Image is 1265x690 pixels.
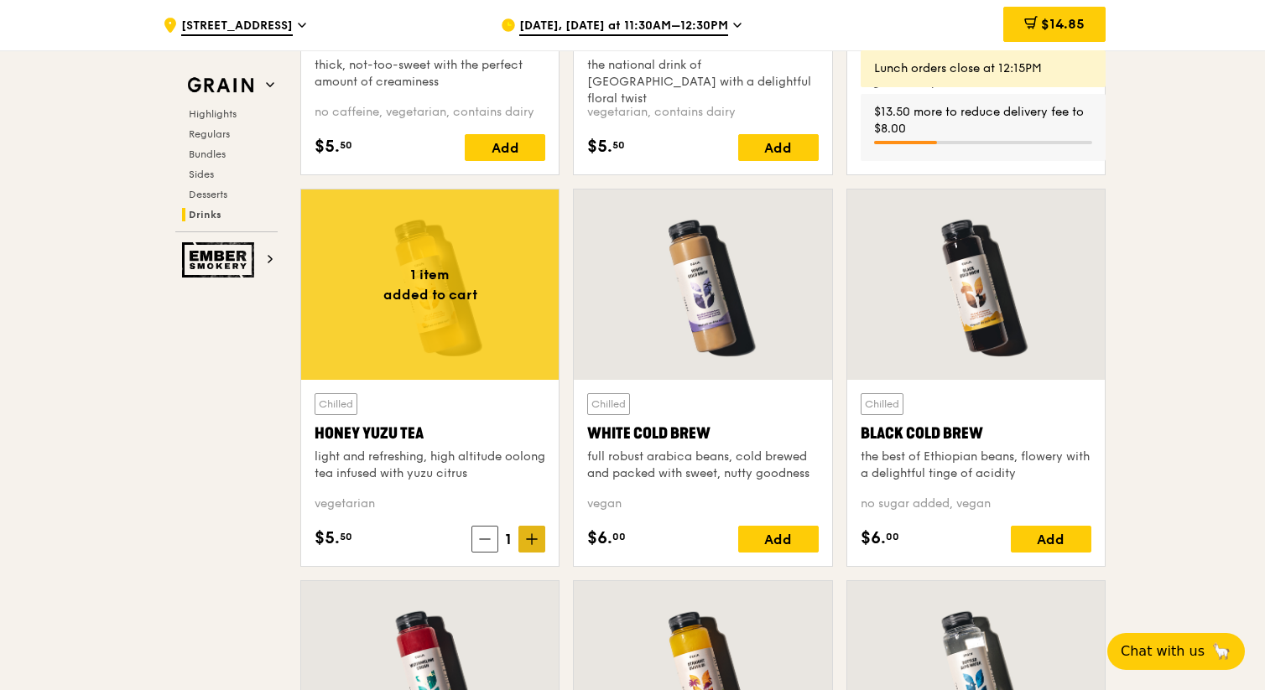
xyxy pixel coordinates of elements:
span: Bundles [189,148,226,160]
div: vegetarian, contains dairy [587,104,818,121]
span: Sides [189,169,214,180]
span: [STREET_ADDRESS] [181,18,293,36]
span: Drinks [189,209,221,220]
div: vegetarian [315,495,545,512]
span: $14.85 [1041,16,1085,32]
span: $5. [587,134,612,159]
div: light and refreshing, high altitude oolong tea infused with yuzu citrus [315,449,545,482]
span: [DATE], [DATE] at 11:30AM–12:30PM [519,18,728,36]
span: 50 [340,530,352,543]
div: Chilled [315,393,357,415]
span: $6. [861,526,886,551]
span: $5. [315,134,340,159]
img: Grain web logo [182,70,259,101]
div: Add [738,526,819,553]
div: Add [465,134,545,161]
span: Highlights [189,108,237,120]
div: full robust arabica beans, cold brewed and packed with sweet, nutty goodness [587,449,818,482]
div: Chilled [861,393,903,415]
span: 1 [498,527,518,551]
div: $13.50 more to reduce delivery fee to $8.00 [874,104,1092,137]
div: Add [738,134,819,161]
div: no caffeine, vegetarian, contains dairy [315,104,545,121]
span: 00 [612,530,626,543]
div: the best of Ethiopian beans, flowery with a delightful tinge of acidity [861,449,1091,482]
span: 50 [612,138,625,152]
div: Honey Yuzu Tea [315,422,545,445]
div: White Cold Brew [587,422,818,445]
div: the national drink of [GEOGRAPHIC_DATA] with a delightful floral twist [587,57,818,107]
div: thick, not-too-sweet with the perfect amount of creaminess [315,57,545,91]
button: Chat with us🦙 [1107,633,1245,670]
div: Black Cold Brew [861,422,1091,445]
img: Ember Smokery web logo [182,242,259,278]
span: Regulars [189,128,230,140]
span: Chat with us [1121,641,1205,661]
div: Lunch orders close at 12:15PM [874,60,1092,77]
div: vegan [587,495,818,512]
span: $5. [315,526,340,551]
div: no sugar added, vegan [861,495,1091,512]
span: 00 [886,530,899,543]
div: Add [1011,526,1091,553]
div: Chilled [587,393,630,415]
span: $6. [587,526,612,551]
span: 🦙 [1211,641,1231,661]
span: Desserts [189,189,227,200]
span: 50 [340,138,352,152]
